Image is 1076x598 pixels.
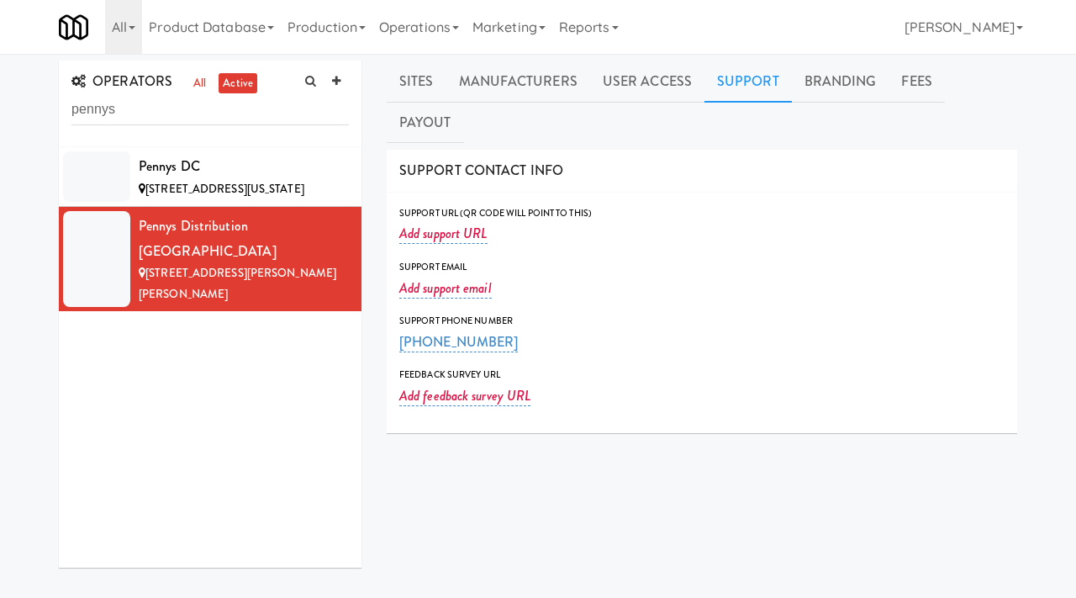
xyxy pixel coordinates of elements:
[139,214,349,263] div: Pennys Distribution [GEOGRAPHIC_DATA]
[71,94,349,125] input: Search Operator
[59,147,361,207] li: Pennys DC[STREET_ADDRESS][US_STATE]
[387,102,464,144] a: Payout
[399,205,1005,222] div: Support Url (QR code will point to this)
[399,332,518,352] a: [PHONE_NUMBER]
[59,13,88,42] img: Micromart
[399,259,1005,276] div: Support Email
[399,386,530,406] a: Add feedback survey URL
[704,61,792,103] a: Support
[189,73,210,94] a: all
[59,207,361,311] li: Pennys Distribution [GEOGRAPHIC_DATA][STREET_ADDRESS][PERSON_NAME][PERSON_NAME]
[139,265,336,302] span: [STREET_ADDRESS][PERSON_NAME][PERSON_NAME]
[219,73,257,94] a: active
[399,161,563,180] span: SUPPORT CONTACT INFO
[387,61,446,103] a: Sites
[399,224,488,244] a: Add support URL
[139,154,349,179] div: Pennys DC
[446,61,590,103] a: Manufacturers
[71,71,172,91] span: OPERATORS
[399,278,492,299] a: Add support email
[889,61,944,103] a: Fees
[590,61,704,103] a: User Access
[399,367,1005,384] div: Feedback Survey Url
[145,181,304,197] span: [STREET_ADDRESS][US_STATE]
[399,313,1005,330] div: Support Phone Number
[792,61,889,103] a: Branding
